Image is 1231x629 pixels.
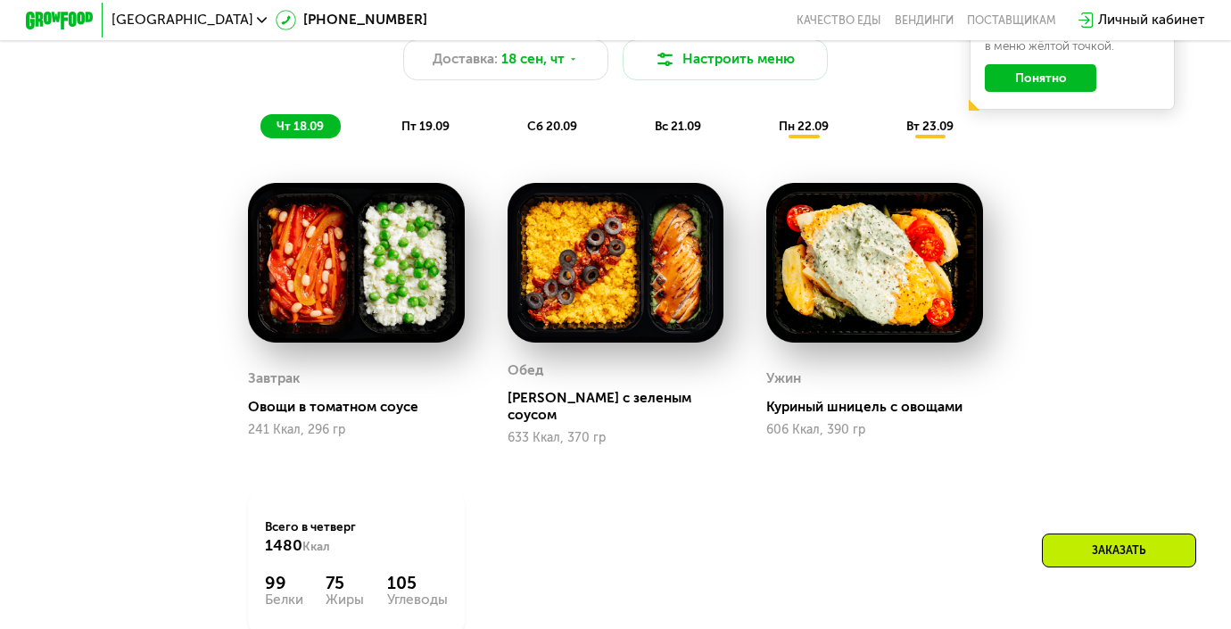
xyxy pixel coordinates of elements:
span: пн 22.09 [779,119,829,133]
div: Жиры [326,593,364,607]
a: Вендинги [895,13,954,27]
div: Заказать [1042,534,1196,567]
span: Ккал [302,539,330,553]
span: Доставка: [433,49,498,70]
div: 105 [387,573,448,593]
div: Углеводы [387,593,448,607]
div: 99 [265,573,303,593]
div: Ужин [766,366,801,392]
span: чт 18.09 [277,119,324,133]
button: Настроить меню [623,39,828,80]
a: [PHONE_NUMBER] [276,10,427,30]
div: Завтрак [248,366,300,392]
div: Овощи в томатном соусе [248,399,478,416]
div: 241 Ккал, 296 гр [248,423,465,437]
div: Заменённые блюда пометили в меню жёлтой точкой. [985,29,1159,53]
div: Всего в четверг [265,518,447,556]
div: Обед [508,358,543,384]
div: 606 Ккал, 390 гр [766,423,983,437]
div: поставщикам [967,13,1056,27]
span: 18 сен, чт [501,49,565,70]
div: Белки [265,593,303,607]
span: [GEOGRAPHIC_DATA] [112,13,253,27]
span: пт 19.09 [401,119,450,133]
div: Личный кабинет [1098,10,1205,30]
span: вт 23.09 [906,119,954,133]
a: Качество еды [797,13,881,27]
div: Куриный шницель с овощами [766,399,996,416]
span: сб 20.09 [527,119,577,133]
div: [PERSON_NAME] с зеленым соусом [508,390,738,424]
div: 75 [326,573,364,593]
span: вс 21.09 [655,119,701,133]
span: 1480 [265,536,302,554]
div: 633 Ккал, 370 гр [508,431,724,445]
button: Понятно [985,64,1096,92]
